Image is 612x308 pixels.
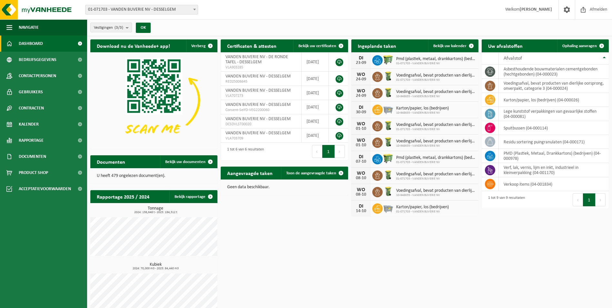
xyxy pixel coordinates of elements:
span: 01-071703 - VANDEN BUVERIE NV [396,78,475,82]
button: OK [136,23,151,33]
div: 23-09 [355,61,367,65]
td: [DATE] [302,128,329,143]
td: residu sortering puingranulaten (04-000171) [499,135,609,149]
div: DI [355,56,367,61]
span: Bedrijfsgegevens [19,52,56,68]
img: Download de VHEPlus App [90,52,217,148]
p: U heeft 479 ongelezen document(en). [97,174,211,178]
img: WB-2500-GAL-GY-01 [383,104,394,115]
h3: Kubiek [94,262,217,270]
td: spuitbussen (04-000114) [499,121,609,135]
span: Karton/papier, los (bedrijven) [396,205,449,210]
div: WO [355,171,367,176]
td: voedingsafval, bevat producten van dierlijke oorsprong, onverpakt, categorie 3 (04-000024) [499,79,609,93]
div: WO [355,72,367,77]
td: PMD (Plastiek, Metaal, Drankkartons) (bedrijven) (04-000978) [499,149,609,163]
span: Pmd (plastiek, metaal, drankkartons) (bedrijven) [396,56,475,62]
img: WB-0140-HPE-GN-50 [383,186,394,197]
strong: [PERSON_NAME] [520,7,552,12]
span: Bekijk uw documenten [165,160,206,164]
span: Karton/papier, los (bedrijven) [396,106,449,111]
button: Previous [312,145,322,158]
a: Bekijk uw kalender [428,39,478,52]
td: verkoop items (04-001834) [499,177,609,191]
span: 10-948635 - VANDEN BUVERIE NV [396,193,475,197]
span: Voedingsafval, bevat producten van dierlijke oorsprong, onverpakt, categorie 3 [396,188,475,193]
span: Vestigingen [94,23,123,33]
span: VANDEN BUVERIE NV - DESSELGEM [226,88,291,93]
span: 01-071703 - VANDEN BUVERIE NV [396,62,475,66]
span: Gebruikers [19,84,43,100]
span: Product Shop [19,165,48,181]
p: Geen data beschikbaar. [227,185,341,190]
td: lege kunststof verpakkingen van gevaarlijke stoffen (04-000081) [499,107,609,121]
h2: Rapportage 2025 / 2024 [90,190,156,203]
button: Verberg [186,39,217,52]
span: 2024: 70,000 m3 - 2025: 84,440 m3 [94,267,217,270]
div: 1 tot 6 van 6 resultaten [224,144,264,159]
span: Verberg [191,44,206,48]
span: Bekijk uw certificaten [298,44,336,48]
span: Kalender [19,116,39,132]
td: [DATE] [302,86,329,100]
span: Dashboard [19,36,43,52]
img: WB-0140-HPE-GN-50 [383,169,394,180]
span: 01-071703 - VANDEN BUVERIE NV [396,128,475,131]
span: VLA707273 [226,93,296,98]
button: Previous [573,193,583,206]
a: Ophaling aanvragen [557,39,608,52]
span: VANDEN BUVERIE NV - DESSELGEM [226,102,291,107]
span: Contracten [19,100,44,116]
span: 10-948635 - VANDEN BUVERIE NV [396,95,475,98]
span: Voedingsafval, bevat producten van dierlijke oorsprong, onverpakt, categorie 3 [396,73,475,78]
div: WO [355,138,367,143]
span: Voedingsafval, bevat producten van dierlijke oorsprong, onverpakt, categorie 3 [396,89,475,95]
span: 01-071703 - VANDEN BUVERIE NV [396,177,475,181]
count: (3/3) [115,26,123,30]
button: 1 [322,145,335,158]
span: Voedingsafval, bevat producten van dierlijke oorsprong, onverpakt, categorie 3 [396,172,475,177]
iframe: chat widget [3,294,108,308]
div: 08-10 [355,192,367,197]
td: [DATE] [302,72,329,86]
div: 01-10 [355,143,367,148]
span: Voedingsafval, bevat producten van dierlijke oorsprong, onverpakt, categorie 3 [396,139,475,144]
h2: Ingeplande taken [351,39,403,52]
span: 01-071703 - VANDEN BUVERIE NV - DESSELGEM [85,5,198,14]
td: [DATE] [302,52,329,72]
div: 1 tot 9 van 9 resultaten [485,193,525,207]
div: 30-09 [355,110,367,115]
button: Next [335,145,345,158]
td: asbesthoudende bouwmaterialen cementgebonden (hechtgebonden) (04-000023) [499,65,609,79]
div: WO [355,187,367,192]
span: Ophaling aanvragen [562,44,597,48]
span: Navigatie [19,19,39,36]
img: WB-0140-HPE-GN-50 [383,87,394,98]
a: Bekijk uw certificaten [293,39,347,52]
td: [DATE] [302,100,329,114]
span: Acceptatievoorwaarden [19,181,71,197]
a: Bekijk rapportage [169,190,217,203]
img: WB-0660-HPE-GN-50 [383,54,394,65]
span: 10-948635 - VANDEN BUVERIE NV [396,111,449,115]
img: WB-0140-HPE-GN-50 [383,137,394,148]
span: VLA903285 [226,65,296,70]
a: Toon de aangevraagde taken [281,167,347,180]
div: 01-10 [355,127,367,131]
span: Toon de aangevraagde taken [286,171,336,175]
button: Vestigingen(3/3) [90,23,132,32]
div: 14-10 [355,209,367,213]
span: Afvalstof [504,56,522,61]
h2: Aangevraagde taken [221,167,279,179]
div: DI [355,154,367,159]
span: 01-071703 - VANDEN BUVERIE NV [396,160,475,164]
div: WO [355,88,367,94]
span: VLA703709 [226,136,296,141]
a: Bekijk uw documenten [160,155,217,168]
span: 2024: 138,648 t - 2025: 194,512 t [94,211,217,214]
span: Voedingsafval, bevat producten van dierlijke oorsprong, onverpakt, categorie 3 [396,122,475,128]
span: 10-948635 - VANDEN BUVERIE NV [396,144,475,148]
td: [DATE] [302,114,329,128]
img: WB-0140-HPE-GN-50 [383,120,394,131]
img: WB-2500-GAL-GY-01 [383,202,394,213]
